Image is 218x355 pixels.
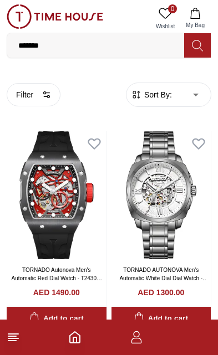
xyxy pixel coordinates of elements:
[68,331,82,344] a: Home
[111,131,211,259] img: TORNADO AUTONOVA Men's Automatic White Dial Dial Watch - T7316-XBXW
[151,22,179,30] span: Wishlist
[179,4,211,33] button: My Bag
[7,307,107,331] button: Add to cart
[168,4,177,13] span: 0
[119,267,208,290] a: TORNADO AUTONOVA Men's Automatic White Dial Dial Watch - T7316-XBXW
[12,267,102,290] a: TORNADO Autonova Men's Automatic Red Dial Watch - T24302-XSBB
[7,131,107,259] img: TORNADO Autonova Men's Automatic Red Dial Watch - T24302-XSBB
[151,4,179,33] a: 0Wishlist
[181,21,209,29] span: My Bag
[134,312,188,325] div: Add to cart
[7,83,60,106] button: Filter
[33,287,80,298] h4: AED 1490.00
[131,89,172,100] button: Sort By:
[142,89,172,100] span: Sort By:
[138,287,184,298] h4: AED 1300.00
[7,4,103,29] img: ...
[29,312,84,325] div: Add to cart
[111,307,211,331] button: Add to cart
